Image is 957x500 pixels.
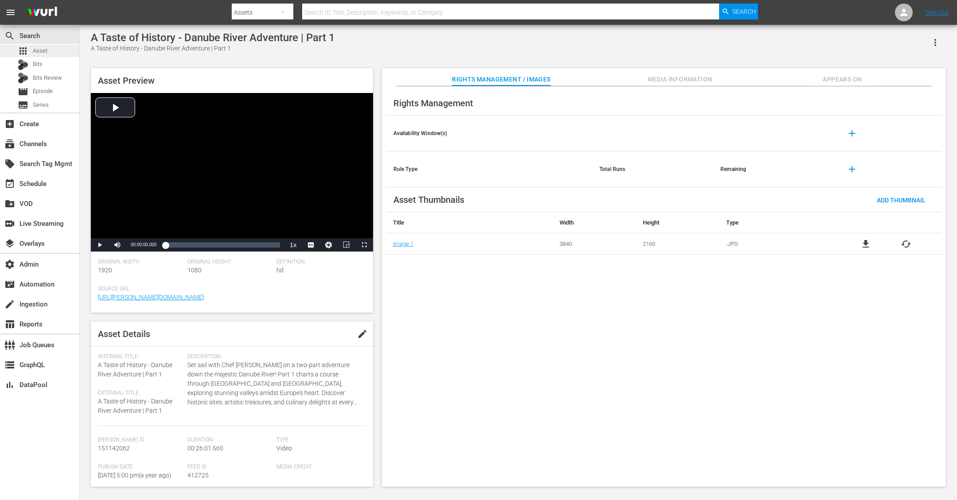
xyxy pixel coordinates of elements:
[841,123,863,144] button: add
[98,464,183,471] span: Publish Date
[4,218,15,229] span: Live Streaming
[452,74,550,85] span: Rights Management / Images
[4,299,15,310] span: Ingestion
[352,323,373,345] button: edit
[386,151,592,187] th: Rule Type
[4,119,15,129] span: Create
[4,238,15,249] span: Overlays
[276,437,362,444] span: Type
[91,44,335,53] div: A Taste of History - Danube River Adventure | Part 1
[636,233,720,255] td: 2160
[91,238,109,252] button: Play
[276,464,362,471] span: Media Credit
[926,9,949,16] a: Sign Out
[187,360,362,407] span: Set sail with Chef [PERSON_NAME] on a two-part adventure down the majestic Danube River! Part 1 c...
[4,259,15,270] span: Admin
[276,445,292,452] span: Video
[647,74,713,85] span: Media Information
[4,380,15,390] span: DataPool
[21,2,64,23] img: ans4CAIJ8jUAAAAAAAAAAAAAAAAAAAAAAAAgQb4GAAAAAAAAAAAAAAAAAAAAAAAAJMjXAAAAAAAAAAAAAAAAAAAAAAAAgAT5G...
[393,98,473,109] span: Rights Management
[165,242,280,248] div: Progress Bar
[4,178,15,189] span: Schedule
[98,437,183,444] span: [PERSON_NAME] Id
[98,294,204,301] a: [URL][PERSON_NAME][DOMAIN_NAME]
[187,464,272,471] span: Feed ID
[187,259,272,266] span: Original Height
[98,259,183,266] span: Original Width
[91,93,373,252] div: Video Player
[592,151,713,187] th: Total Runs
[98,75,155,86] span: Asset Preview
[187,353,362,360] span: Description:
[809,74,875,85] span: Appears On
[4,319,15,329] span: Reports
[720,233,831,255] td: .JPG
[860,239,871,249] a: file_download
[553,212,636,233] th: Width
[841,159,863,180] button: add
[98,267,112,274] span: 1920
[320,238,338,252] button: Jump To Time
[847,128,857,139] span: add
[357,329,368,339] span: edit
[302,238,320,252] button: Captions
[4,159,15,169] span: Search Tag Mgmt
[636,212,720,233] th: Height
[91,31,335,44] div: A Taste of History - Danube River Adventure | Part 1
[393,240,413,247] a: Image 1
[98,445,130,452] span: 151142062
[338,238,355,252] button: Picture-in-Picture
[5,7,16,18] span: menu
[98,361,172,378] span: A Taste of History - Danube River Adventure | Part 1
[33,74,62,82] span: Bits Review
[901,239,911,249] button: cached
[98,398,172,414] span: A Taste of History - Danube River Adventure | Part 1
[284,238,302,252] button: Playback Rate
[4,340,15,350] span: Job Queues
[720,212,831,233] th: Type
[18,86,28,97] span: Episode
[131,242,156,247] span: 00:00:00.000
[4,31,15,41] span: Search
[187,472,209,479] span: 412725
[33,60,43,69] span: Bits
[187,445,223,452] span: 00:26:01.560
[98,286,362,293] span: Source Url
[33,47,47,55] span: Asset
[386,116,592,151] th: Availability Window(s)
[4,139,15,149] span: Channels
[386,212,553,233] th: Title
[355,238,373,252] button: Fullscreen
[33,101,49,109] span: Series
[4,279,15,290] span: Automation
[18,59,28,70] div: Bits
[870,197,933,204] span: Add Thumbnail
[4,360,15,370] span: GraphQL
[713,151,834,187] th: Remaining
[33,87,53,96] span: Episode
[393,194,464,205] span: Asset Thumbnails
[870,192,933,208] button: Add Thumbnail
[187,267,202,274] span: 1080
[98,329,150,339] span: Asset Details
[553,233,636,255] td: 3840
[719,4,758,19] button: Search
[98,472,171,479] span: [DATE] 5:00 pm ( a year ago )
[4,198,15,209] span: VOD
[18,100,28,110] span: Series
[98,390,183,397] span: External Title:
[276,259,362,266] span: Definition
[732,4,756,19] span: Search
[847,164,857,174] span: add
[18,46,28,56] span: Asset
[109,238,126,252] button: Mute
[276,267,284,274] span: hd
[98,353,183,360] span: Internal Title:
[187,437,272,444] span: Duration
